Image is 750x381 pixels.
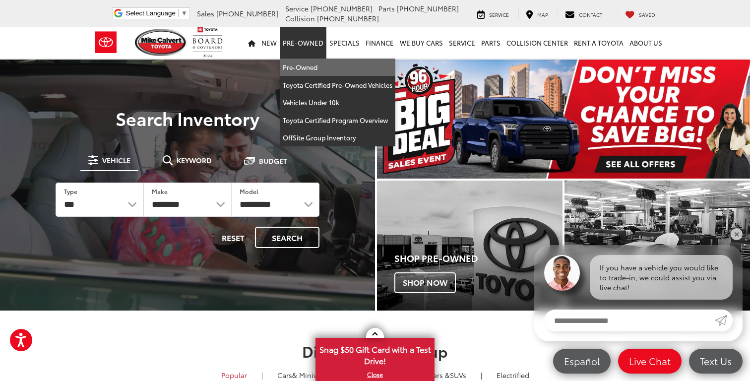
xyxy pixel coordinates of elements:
[135,29,187,56] img: Mike Calvert Toyota
[470,9,516,19] a: Service
[25,343,725,359] h2: Discover Our Lineup
[478,370,485,380] li: |
[280,76,395,94] a: Toyota Certified Pre-Owned Vehicles
[618,9,663,19] a: My Saved Vehicles
[181,9,187,17] span: ▼
[695,355,737,367] span: Text Us
[317,13,379,23] span: [PHONE_NUMBER]
[280,27,326,59] a: Pre-Owned
[537,11,548,18] span: Map
[102,157,130,164] span: Vehicle
[564,181,750,311] div: Toyota
[216,8,278,18] span: [PHONE_NUMBER]
[394,254,562,263] h4: Shop Pre-Owned
[377,181,562,311] div: Toyota
[255,227,319,248] button: Search
[397,3,459,13] span: [PHONE_NUMBER]
[285,3,309,13] span: Service
[178,9,179,17] span: ​
[240,187,258,195] label: Model
[689,349,743,374] a: Text Us
[64,187,77,195] label: Type
[126,9,176,17] span: Select Language
[590,255,733,300] div: If you have a vehicle you would like to trade-in, we could assist you via live chat!
[311,3,373,13] span: [PHONE_NUMBER]
[478,27,503,59] a: Parts
[259,370,265,380] li: |
[378,3,395,13] span: Parts
[564,181,750,311] a: Schedule Service Schedule Now
[377,60,750,179] div: carousel slide number 1 of 1
[518,9,556,19] a: Map
[42,108,333,128] h3: Search Inventory
[87,26,125,59] img: Toyota
[285,13,315,23] span: Collision
[316,339,434,369] span: Snag $50 Gift Card with a Test Drive!
[363,27,397,59] a: Finance
[213,227,253,248] button: Reset
[626,27,665,59] a: About Us
[489,11,509,18] span: Service
[446,27,478,59] a: Service
[397,27,446,59] a: WE BUY CARS
[280,129,395,146] a: OffSite Group Inventory
[624,355,676,367] span: Live Chat
[715,310,733,331] a: Submit
[245,27,258,59] a: Home
[259,157,287,164] span: Budget
[177,157,212,164] span: Keyword
[559,355,605,367] span: Español
[553,349,611,374] a: Español
[618,349,682,374] a: Live Chat
[394,272,456,293] span: Shop Now
[126,9,187,17] a: Select Language​
[558,9,610,19] a: Contact
[377,181,562,311] a: Shop Pre-Owned Shop Now
[280,59,395,76] a: Pre-Owned
[258,27,280,59] a: New
[544,255,580,291] img: Agent profile photo
[571,27,626,59] a: Rent a Toyota
[280,112,395,129] a: Toyota Certified Program Overview
[639,11,655,18] span: Saved
[292,370,325,380] span: & Minivan
[197,8,214,18] span: Sales
[326,27,363,59] a: Specials
[377,60,750,179] img: Big Deal Sales Event
[544,310,715,331] input: Enter your message
[503,27,571,59] a: Collision Center
[152,187,168,195] label: Make
[377,60,750,179] section: Carousel section with vehicle pictures - may contain disclaimers.
[579,11,602,18] span: Contact
[280,94,395,112] a: Vehicles Under 10k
